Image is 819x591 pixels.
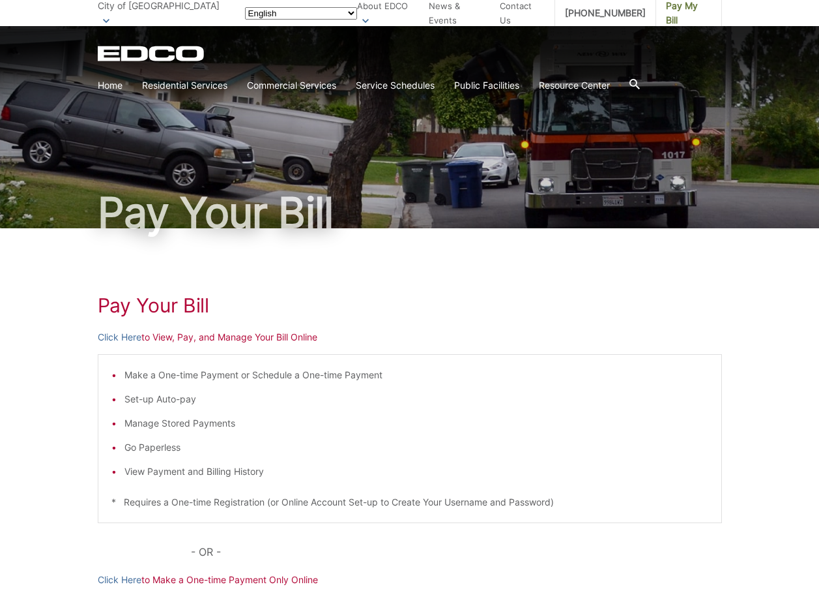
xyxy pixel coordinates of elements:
a: Commercial Services [247,78,336,93]
p: - OR - [191,543,721,561]
a: Resource Center [539,78,610,93]
li: Go Paperless [124,440,708,455]
a: Click Here [98,573,141,587]
li: Set-up Auto-pay [124,392,708,406]
p: * Requires a One-time Registration (or Online Account Set-up to Create Your Username and Password) [111,495,708,509]
a: Home [98,78,122,93]
a: Residential Services [142,78,227,93]
h1: Pay Your Bill [98,192,722,234]
li: Manage Stored Payments [124,416,708,431]
p: to View, Pay, and Manage Your Bill Online [98,330,722,344]
p: to Make a One-time Payment Only Online [98,573,722,587]
li: Make a One-time Payment or Schedule a One-time Payment [124,368,708,382]
a: Click Here [98,330,141,344]
a: Public Facilities [454,78,519,93]
a: Service Schedules [356,78,435,93]
li: View Payment and Billing History [124,464,708,479]
h1: Pay Your Bill [98,294,722,317]
select: Select a language [245,7,357,20]
a: EDCD logo. Return to the homepage. [98,46,206,61]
